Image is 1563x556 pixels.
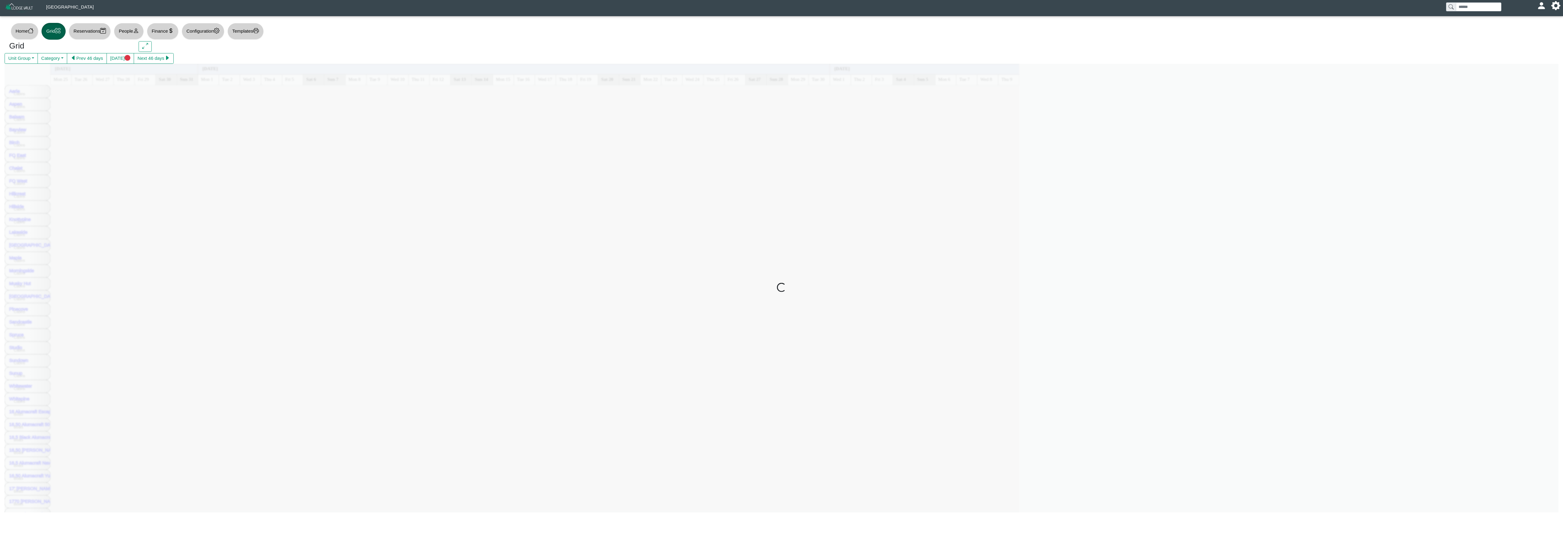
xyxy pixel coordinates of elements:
button: arrows angle expand [139,41,152,52]
svg: circle fill [125,55,130,61]
svg: gear [214,28,219,34]
svg: arrows angle expand [142,43,148,49]
svg: currency dollar [168,28,174,34]
svg: house [28,28,34,34]
svg: printer [253,28,259,34]
svg: person fill [1539,3,1544,8]
button: Configurationgear [182,23,224,40]
button: [DATE]circle fill [107,53,134,64]
svg: grid [55,28,61,34]
button: Templatesprinter [227,23,264,40]
button: Unit Group [5,53,38,64]
h3: Grid [9,41,129,51]
button: Next 46 dayscaret right fill [134,53,174,64]
svg: caret right fill [164,55,170,61]
svg: search [1449,4,1453,9]
svg: calendar2 check [100,28,106,34]
button: Reservationscalendar2 check [69,23,111,40]
button: Gridgrid [42,23,66,40]
svg: gear fill [1554,3,1558,8]
button: Homehouse [11,23,38,40]
button: Financecurrency dollar [147,23,179,40]
img: Z [5,2,34,13]
svg: caret left fill [71,55,76,61]
button: Category [38,53,67,64]
button: caret left fillPrev 46 days [67,53,107,64]
button: Peopleperson [114,23,143,40]
svg: person [133,28,139,34]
